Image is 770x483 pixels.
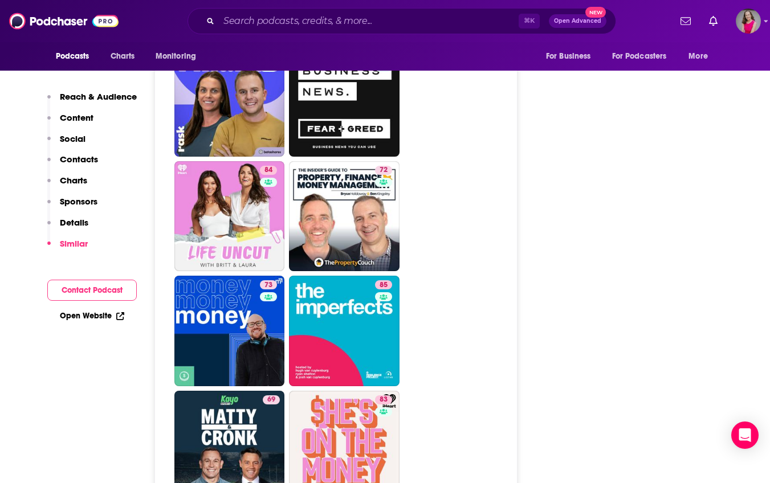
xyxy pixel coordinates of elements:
[60,196,97,207] p: Sponsors
[47,133,85,154] button: Social
[546,48,591,64] span: For Business
[605,46,683,67] button: open menu
[681,46,722,67] button: open menu
[174,276,285,386] a: 73
[264,165,272,176] span: 84
[111,48,135,64] span: Charts
[554,18,601,24] span: Open Advanced
[103,46,142,67] a: Charts
[9,10,119,32] img: Podchaser - Follow, Share and Rate Podcasts
[60,175,87,186] p: Charts
[289,276,400,386] a: 85
[60,311,124,321] a: Open Website
[60,91,137,102] p: Reach & Audience
[731,421,759,449] div: Open Intercom Messenger
[538,46,605,67] button: open menu
[47,217,88,238] button: Details
[260,280,277,289] a: 73
[48,46,104,67] button: open menu
[47,175,87,196] button: Charts
[688,48,708,64] span: More
[289,46,400,157] a: 69
[47,112,93,133] button: Content
[736,9,761,34] img: User Profile
[519,14,540,28] span: ⌘ K
[380,280,388,291] span: 85
[375,166,392,175] a: 72
[267,394,275,406] span: 69
[219,12,519,30] input: Search podcasts, credits, & more...
[47,238,88,259] button: Similar
[47,280,137,301] button: Contact Podcast
[380,394,388,406] span: 83
[188,8,616,34] div: Search podcasts, credits, & more...
[148,46,211,67] button: open menu
[612,48,667,64] span: For Podcasters
[704,11,722,31] a: Show notifications dropdown
[263,395,280,404] a: 69
[375,395,392,404] a: 83
[60,217,88,228] p: Details
[549,14,606,28] button: Open AdvancedNew
[60,154,98,165] p: Contacts
[47,154,98,175] button: Contacts
[47,196,97,217] button: Sponsors
[736,9,761,34] span: Logged in as AmyRasdal
[375,280,392,289] a: 85
[174,161,285,272] a: 84
[174,46,285,157] a: 75
[47,91,137,112] button: Reach & Audience
[56,48,89,64] span: Podcasts
[156,48,196,64] span: Monitoring
[264,280,272,291] span: 73
[736,9,761,34] button: Show profile menu
[60,238,88,249] p: Similar
[676,11,695,31] a: Show notifications dropdown
[380,165,388,176] span: 72
[585,7,606,18] span: New
[60,133,85,144] p: Social
[289,161,400,272] a: 72
[60,112,93,123] p: Content
[260,166,277,175] a: 84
